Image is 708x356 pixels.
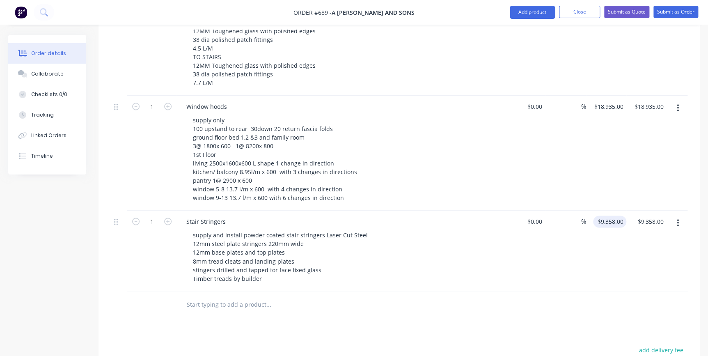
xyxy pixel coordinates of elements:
button: Tracking [8,105,86,125]
div: Linked Orders [31,132,66,139]
div: Stair Stringers [180,216,232,227]
span: A [PERSON_NAME] AND SONS [332,9,415,16]
button: Linked Orders [8,125,86,146]
div: Tracking [31,111,54,119]
img: Factory [15,6,27,18]
button: Collaborate [8,64,86,84]
div: Collaborate [31,70,64,78]
div: Timeline [31,152,53,160]
button: Checklists 0/0 [8,84,86,105]
button: Close [559,6,600,18]
button: Submit as Order [653,6,698,18]
span: Order #689 - [293,9,332,16]
button: Add product [510,6,555,19]
span: % [581,102,586,111]
div: supply and install powder coated stair stringers Laser Cut Steel 12mm steel plate stringers 220mm... [186,229,376,284]
button: Order details [8,43,86,64]
input: Start typing to add a product... [186,296,351,312]
span: % [581,217,586,226]
button: Timeline [8,146,86,166]
button: add delivery fee [635,344,687,355]
div: Window hoods [180,101,234,113]
div: Order details [31,50,66,57]
button: Submit as Quote [604,6,649,18]
div: supply only 100 upstand to rear 30down 20 return fascia folds ground floor bed 1,2 &3 and family ... [186,114,364,204]
div: Checklists 0/0 [31,91,67,98]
